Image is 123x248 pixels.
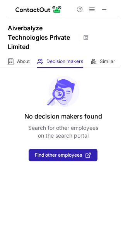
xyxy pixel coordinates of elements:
[17,58,30,65] span: About
[35,152,82,158] span: Find other employees
[15,5,62,14] img: ContactOut v5.3.10
[29,149,97,161] button: Find other employees
[24,112,102,121] header: No decision makers found
[46,76,80,107] img: No leads found
[28,124,98,140] p: Search for other employees on the search portal
[8,23,77,51] h1: Aiverbalyze Technologies Private Limited
[100,58,115,65] span: Similar
[46,58,83,65] span: Decision makers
